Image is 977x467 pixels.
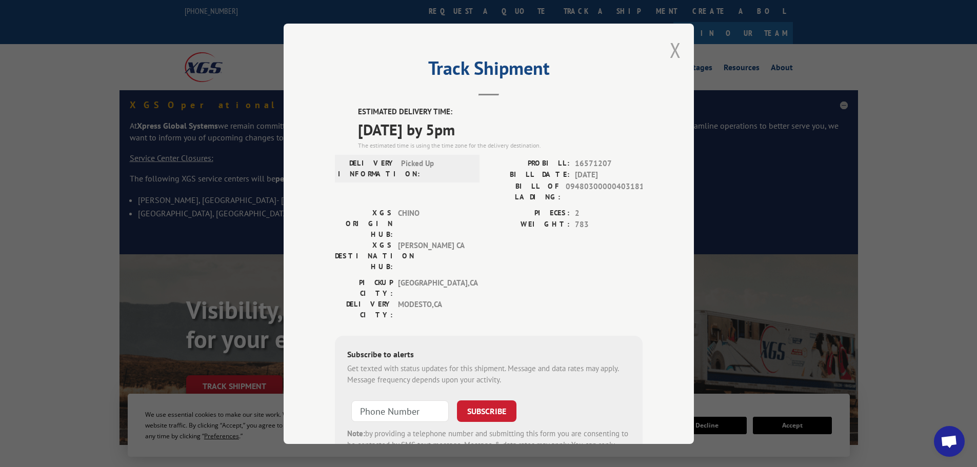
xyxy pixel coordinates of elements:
label: WEIGHT: [489,219,570,231]
span: Picked Up [401,157,470,179]
label: BILL OF LADING: [489,180,561,202]
h2: Track Shipment [335,61,643,80]
span: 16571207 [575,157,643,169]
label: BILL DATE: [489,169,570,181]
label: XGS DESTINATION HUB: [335,239,393,272]
label: DELIVERY CITY: [335,298,393,320]
span: MODESTO , CA [398,298,467,320]
label: XGS ORIGIN HUB: [335,207,393,239]
label: PIECES: [489,207,570,219]
div: by providing a telephone number and submitting this form you are consenting to be contacted by SM... [347,428,630,462]
span: 2 [575,207,643,219]
strong: Note: [347,428,365,438]
span: [DATE] [575,169,643,181]
label: PROBILL: [489,157,570,169]
span: [GEOGRAPHIC_DATA] , CA [398,277,467,298]
span: 783 [575,219,643,231]
input: Phone Number [351,400,449,421]
div: Subscribe to alerts [347,348,630,362]
span: 09480300000403181 [566,180,643,202]
a: Open chat [934,426,965,457]
span: CHINO [398,207,467,239]
label: DELIVERY INFORMATION: [338,157,396,179]
span: [PERSON_NAME] CA [398,239,467,272]
div: The estimated time is using the time zone for the delivery destination. [358,140,643,150]
span: [DATE] by 5pm [358,117,643,140]
button: SUBSCRIBE [457,400,516,421]
div: Get texted with status updates for this shipment. Message and data rates may apply. Message frequ... [347,362,630,385]
label: ESTIMATED DELIVERY TIME: [358,106,643,118]
button: Close modal [670,36,681,64]
label: PICKUP CITY: [335,277,393,298]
